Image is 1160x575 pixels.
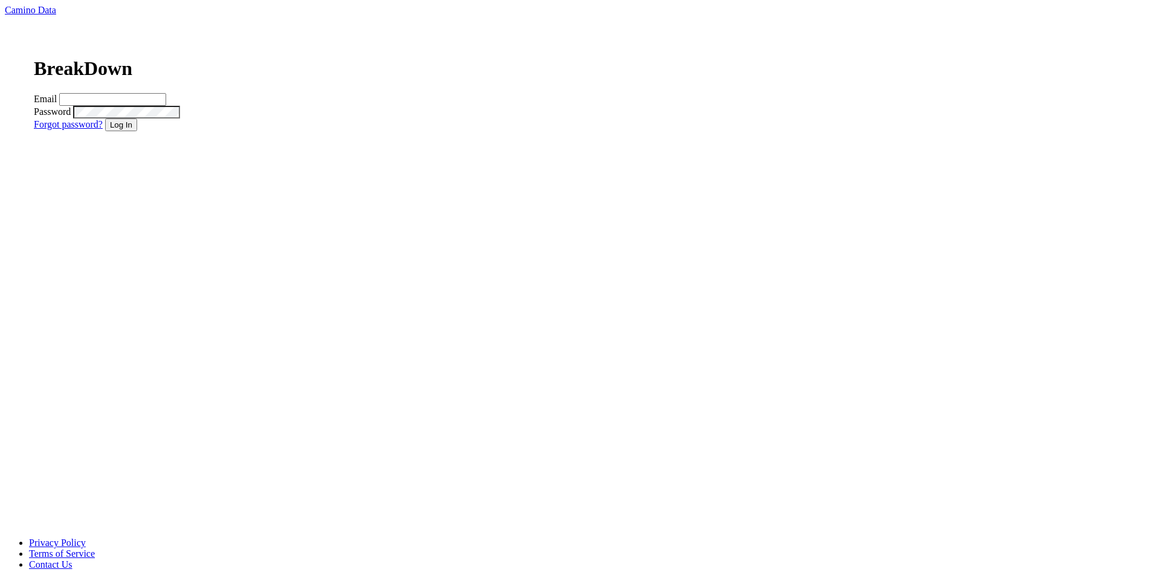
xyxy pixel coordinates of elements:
a: Privacy Policy [29,538,86,548]
label: Email [34,94,57,104]
a: Contact Us [29,559,72,570]
a: Terms of Service [29,548,95,559]
h1: BreakDown [34,57,396,80]
a: Camino Data [5,5,56,15]
button: Log In [105,119,137,131]
a: Forgot password? [34,119,103,129]
label: Password [34,106,71,117]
